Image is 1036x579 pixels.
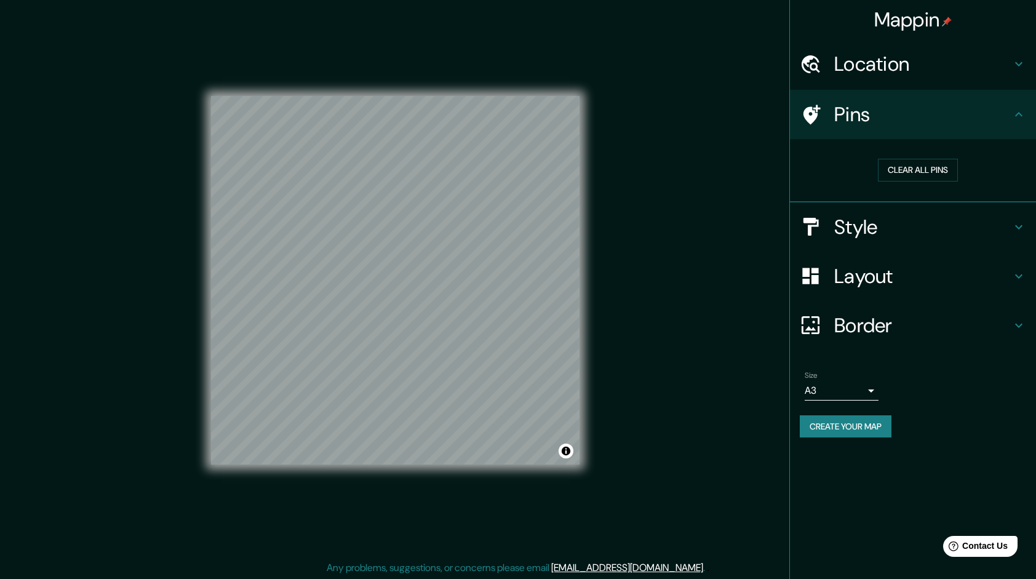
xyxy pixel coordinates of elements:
[805,381,879,401] div: A3
[790,202,1036,252] div: Style
[790,39,1036,89] div: Location
[834,264,1011,289] h4: Layout
[926,531,1022,565] iframe: Help widget launcher
[790,90,1036,139] div: Pins
[790,301,1036,350] div: Border
[834,102,1011,127] h4: Pins
[834,52,1011,76] h4: Location
[805,370,818,380] label: Size
[834,313,1011,338] h4: Border
[878,159,958,182] button: Clear all pins
[551,561,703,574] a: [EMAIL_ADDRESS][DOMAIN_NAME]
[705,561,707,575] div: .
[874,7,952,32] h4: Mappin
[790,252,1036,301] div: Layout
[559,444,573,458] button: Toggle attribution
[211,96,580,465] canvas: Map
[707,561,709,575] div: .
[942,17,952,26] img: pin-icon.png
[327,561,705,575] p: Any problems, suggestions, or concerns please email .
[800,415,891,438] button: Create your map
[834,215,1011,239] h4: Style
